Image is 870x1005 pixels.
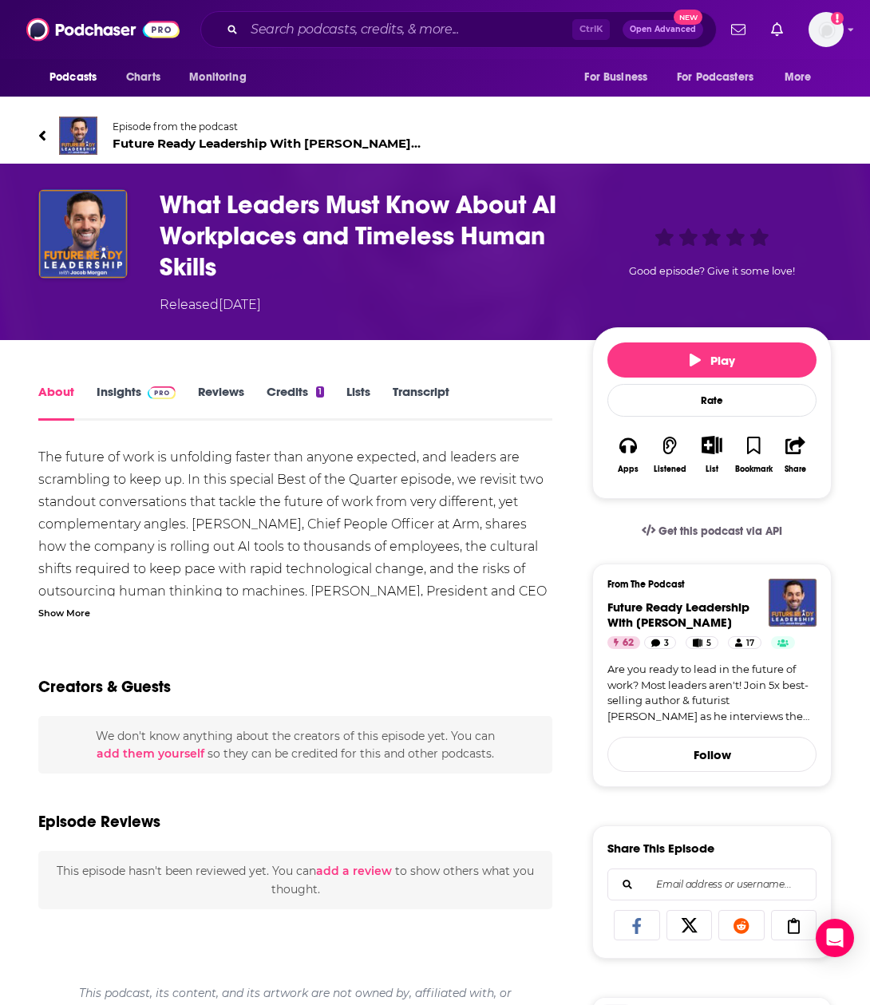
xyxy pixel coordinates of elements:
img: Future Ready Leadership With Jacob Morgan [59,117,97,155]
a: Future Ready Leadership With Jacob MorganEpisode from the podcastFuture Ready Leadership With [PE... [38,117,435,155]
span: Play [690,353,735,368]
button: Open AdvancedNew [623,20,703,39]
span: 5 [706,635,711,651]
a: Share on X/Twitter [666,910,713,940]
span: 62 [623,635,634,651]
div: The future of work is unfolding faster than anyone expected, and leaders are scrambling to keep u... [38,446,552,804]
button: Listened [649,425,690,484]
h1: What Leaders Must Know About AI Workplaces and Timeless Human Skills [160,189,567,283]
span: This episode hasn't been reviewed yet. You can to show others what you thought. [57,864,534,896]
span: Charts [126,66,160,89]
button: Show profile menu [809,12,844,47]
button: Apps [607,425,649,484]
input: Search podcasts, credits, & more... [244,17,572,42]
button: add them yourself [97,747,204,760]
div: Released [DATE] [160,295,261,315]
img: User Profile [809,12,844,47]
div: Show More ButtonList [691,425,733,484]
span: Future Ready Leadership With [PERSON_NAME] [607,599,749,630]
a: Lists [346,384,370,421]
a: Share on Reddit [718,910,765,940]
button: open menu [573,62,667,93]
button: Show More Button [695,436,728,453]
a: Transcript [393,384,449,421]
a: About [38,384,74,421]
a: Charts [116,62,170,93]
div: Search followers [607,868,817,900]
span: 17 [746,635,754,651]
a: 5 [686,636,718,649]
button: Follow [607,737,817,772]
span: Good episode? Give it some love! [629,265,795,277]
a: 62 [607,636,640,649]
div: 1 [316,386,324,398]
button: add a review [316,862,392,880]
div: Listened [654,465,686,474]
span: New [674,10,702,25]
div: Open Intercom Messenger [816,919,854,957]
span: Open Advanced [630,26,696,34]
input: Email address or username... [621,869,803,900]
span: For Business [584,66,647,89]
span: Podcasts [49,66,97,89]
button: Share [775,425,817,484]
span: 3 [664,635,669,651]
a: Copy Link [771,910,817,940]
span: Logged in as WE_Broadcast [809,12,844,47]
a: Get this podcast via API [629,512,795,551]
a: 17 [728,636,761,649]
h2: Creators & Guests [38,677,171,697]
div: Share [785,465,806,474]
button: open menu [38,62,117,93]
div: Apps [618,465,639,474]
a: Are you ready to lead in the future of work? Most leaders aren't! Join 5x best-selling author & f... [607,662,817,724]
div: List [706,464,718,474]
a: Show notifications dropdown [725,16,752,43]
svg: Add a profile image [831,12,844,25]
div: Bookmark [735,465,773,474]
button: open menu [666,62,777,93]
span: More [785,66,812,89]
a: 3 [644,636,676,649]
img: What Leaders Must Know About AI Workplaces and Timeless Human Skills [38,189,128,279]
a: Reviews [198,384,244,421]
button: open menu [773,62,832,93]
div: Search podcasts, credits, & more... [200,11,717,48]
img: Future Ready Leadership With Jacob Morgan [769,579,817,627]
div: Rate [607,384,817,417]
span: Ctrl K [572,19,610,40]
span: For Podcasters [677,66,753,89]
img: Podchaser Pro [148,386,176,399]
a: InsightsPodchaser Pro [97,384,176,421]
a: Share on Facebook [614,910,660,940]
span: Episode from the podcast [113,121,435,133]
span: We don't know anything about the creators of this episode yet . You can so they can be credited f... [96,729,495,761]
span: Future Ready Leadership With [PERSON_NAME] [113,136,435,151]
a: Show notifications dropdown [765,16,789,43]
span: Get this podcast via API [658,524,782,538]
span: Monitoring [189,66,246,89]
a: Credits1 [267,384,324,421]
button: open menu [178,62,267,93]
h3: Share This Episode [607,841,714,856]
img: Podchaser - Follow, Share and Rate Podcasts [26,14,180,45]
h3: From The Podcast [607,579,804,590]
button: Play [607,342,817,378]
a: Future Ready Leadership With Jacob Morgan [607,599,749,630]
button: Bookmark [733,425,774,484]
h3: Episode Reviews [38,812,160,832]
